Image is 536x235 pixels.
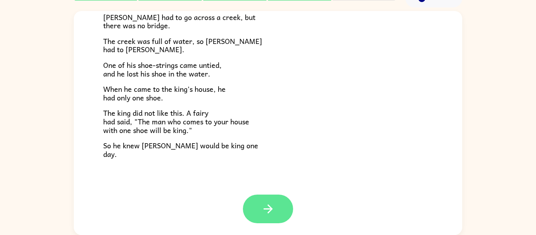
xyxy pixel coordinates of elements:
span: So he knew [PERSON_NAME] would be king one day. [103,140,258,160]
span: The creek was full of water, so [PERSON_NAME] had to [PERSON_NAME]. [103,35,262,55]
span: One of his shoe-strings came untied, and he lost his shoe in the water. [103,59,222,79]
span: When he came to the king's house, he had only one shoe. [103,83,226,103]
span: The king did not like this. A fairy had said, "The man who comes to your house with one shoe will... [103,107,249,135]
span: [PERSON_NAME] had to go across a creek, but there was no bridge. [103,11,255,31]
